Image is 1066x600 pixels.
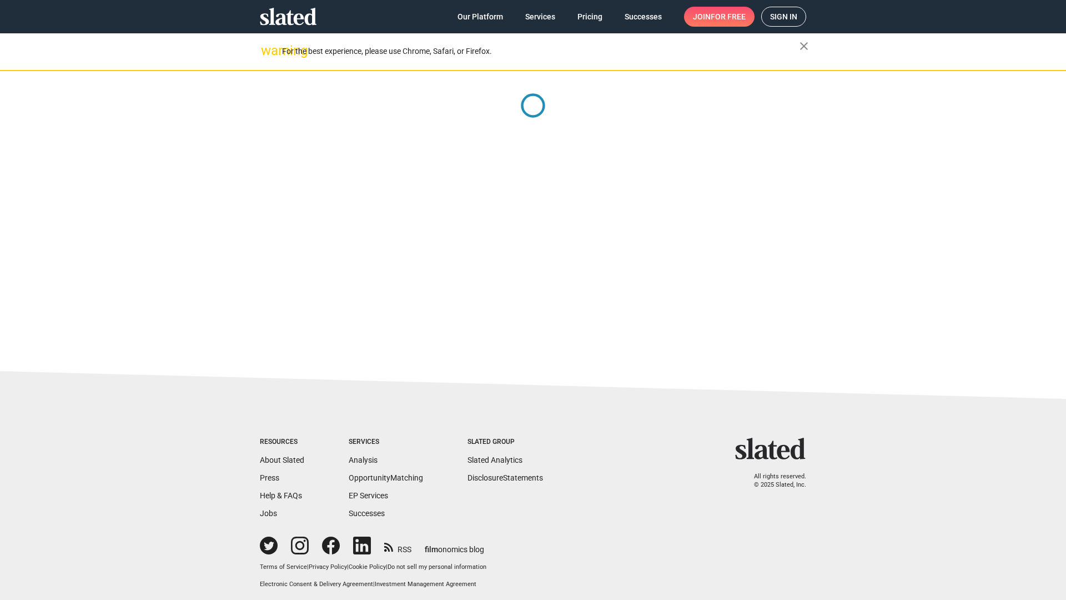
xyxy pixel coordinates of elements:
[375,581,476,588] a: Investment Management Agreement
[457,7,503,27] span: Our Platform
[373,581,375,588] span: |
[525,7,555,27] span: Services
[349,509,385,518] a: Successes
[309,563,347,571] a: Privacy Policy
[625,7,662,27] span: Successes
[742,473,806,489] p: All rights reserved. © 2025 Slated, Inc.
[797,39,811,53] mat-icon: close
[711,7,746,27] span: for free
[260,456,304,464] a: About Slated
[577,7,602,27] span: Pricing
[684,7,755,27] a: Joinfor free
[349,473,423,482] a: OpportunityMatching
[693,7,746,27] span: Join
[260,563,307,571] a: Terms of Service
[282,44,799,59] div: For the best experience, please use Chrome, Safari, or Firefox.
[467,438,543,447] div: Slated Group
[349,491,388,500] a: EP Services
[260,509,277,518] a: Jobs
[349,563,386,571] a: Cookie Policy
[569,7,611,27] a: Pricing
[260,491,302,500] a: Help & FAQs
[449,7,512,27] a: Our Platform
[261,44,274,57] mat-icon: warning
[761,7,806,27] a: Sign in
[260,473,279,482] a: Press
[616,7,671,27] a: Successes
[467,456,522,464] a: Slated Analytics
[260,438,304,447] div: Resources
[467,473,543,482] a: DisclosureStatements
[307,563,309,571] span: |
[260,581,373,588] a: Electronic Consent & Delivery Agreement
[347,563,349,571] span: |
[516,7,564,27] a: Services
[425,536,484,555] a: filmonomics blog
[770,7,797,26] span: Sign in
[349,456,378,464] a: Analysis
[349,438,423,447] div: Services
[386,563,388,571] span: |
[425,545,438,554] span: film
[384,538,411,555] a: RSS
[388,563,486,572] button: Do not sell my personal information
